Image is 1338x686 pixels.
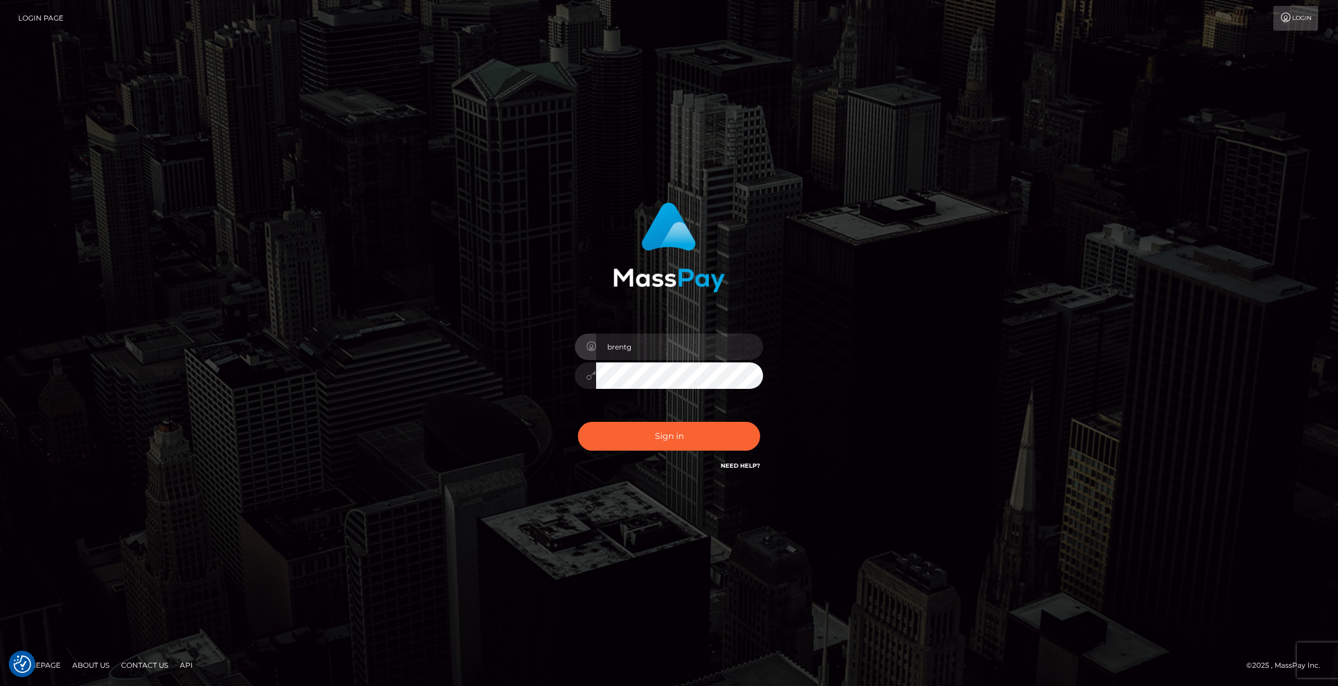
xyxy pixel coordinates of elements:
[13,656,65,674] a: Homepage
[68,656,114,674] a: About Us
[116,656,173,674] a: Contact Us
[578,422,760,451] button: Sign in
[613,202,725,292] img: MassPay Login
[18,6,63,31] a: Login Page
[596,334,763,360] input: Username...
[175,656,198,674] a: API
[721,462,760,469] a: Need Help?
[1273,6,1318,31] a: Login
[14,655,31,673] button: Consent Preferences
[1246,659,1329,672] div: © 2025 , MassPay Inc.
[14,655,31,673] img: Revisit consent button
